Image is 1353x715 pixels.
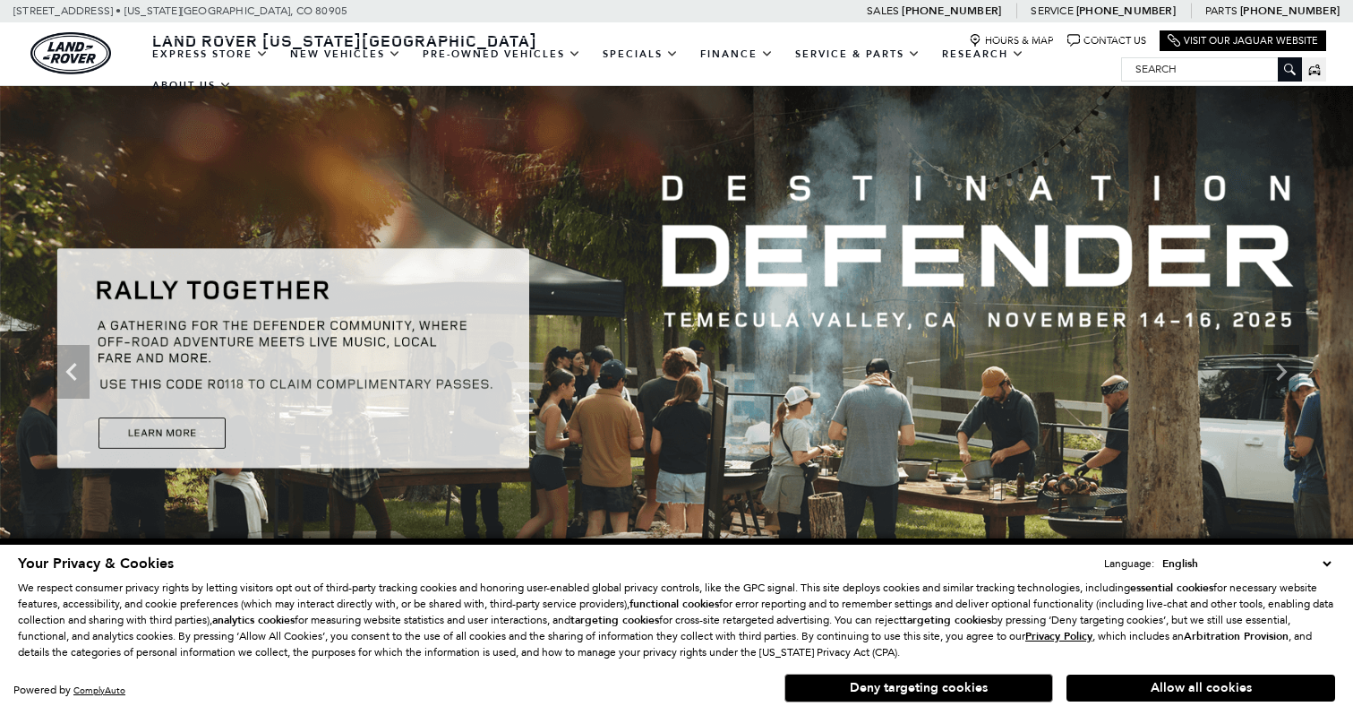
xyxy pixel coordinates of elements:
[412,39,592,70] a: Pre-Owned Vehicles
[141,70,243,101] a: About Us
[931,39,1035,70] a: Research
[73,685,125,696] a: ComplyAuto
[1122,58,1301,80] input: Search
[867,4,899,17] span: Sales
[1067,34,1146,47] a: Contact Us
[1066,675,1335,702] button: Allow all cookies
[1025,630,1092,642] a: Privacy Policy
[13,4,347,17] a: [STREET_ADDRESS] • [US_STATE][GEOGRAPHIC_DATA], CO 80905
[969,34,1054,47] a: Hours & Map
[1158,555,1335,573] select: Language Select
[152,30,537,51] span: Land Rover [US_STATE][GEOGRAPHIC_DATA]
[1130,581,1213,595] strong: essential cookies
[629,597,719,611] strong: functional cookies
[279,39,412,70] a: New Vehicles
[141,39,279,70] a: EXPRESS STORE
[592,39,689,70] a: Specials
[902,4,1001,18] a: [PHONE_NUMBER]
[1076,4,1176,18] a: [PHONE_NUMBER]
[212,613,295,627] strong: analytics cookies
[784,39,931,70] a: Service & Parts
[141,39,1121,101] nav: Main Navigation
[141,30,548,51] a: Land Rover [US_STATE][GEOGRAPHIC_DATA]
[1240,4,1340,18] a: [PHONE_NUMBER]
[903,613,991,627] strong: targeting cookies
[30,32,111,74] img: Land Rover
[1205,4,1237,17] span: Parts
[1025,629,1092,643] u: Privacy Policy
[13,685,125,696] div: Powered by
[54,345,90,399] div: Previous
[570,613,659,627] strong: targeting cookies
[689,39,784,70] a: Finance
[1168,34,1318,47] a: Visit Our Jaguar Website
[784,674,1053,702] button: Deny targeting cookies
[18,580,1335,660] p: We respect consumer privacy rights by letting visitors opt out of third-party tracking cookies an...
[1184,629,1289,643] strong: Arbitration Provision
[1263,345,1299,399] div: Next
[30,32,111,74] a: land-rover
[18,554,174,573] span: Your Privacy & Cookies
[1031,4,1073,17] span: Service
[1104,558,1154,569] div: Language:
